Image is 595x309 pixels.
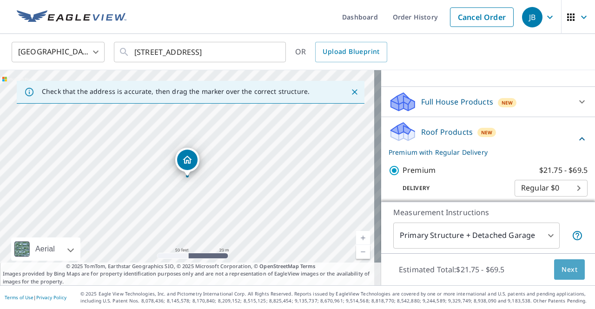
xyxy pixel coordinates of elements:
[36,294,66,301] a: Privacy Policy
[539,164,588,176] p: $21.75 - $69.5
[554,259,585,280] button: Next
[393,223,560,249] div: Primary Structure + Detached Garage
[5,294,33,301] a: Terms of Use
[295,42,387,62] div: OR
[17,10,126,24] img: EV Logo
[389,121,588,157] div: Roof ProductsNewPremium with Regular Delivery
[403,164,436,176] p: Premium
[481,129,493,136] span: New
[5,295,66,300] p: |
[522,7,542,27] div: JB
[259,263,298,270] a: OpenStreetMap
[389,91,588,113] div: Full House ProductsNew
[315,42,387,62] a: Upload Blueprint
[42,87,310,96] p: Check that the address is accurate, then drag the marker over the correct structure.
[33,237,58,261] div: Aerial
[300,263,316,270] a: Terms
[572,230,583,241] span: Your report will include the primary structure and a detached garage if one exists.
[80,290,590,304] p: © 2025 Eagle View Technologies, Inc. and Pictometry International Corp. All Rights Reserved. Repo...
[356,231,370,245] a: Current Level 19, Zoom In
[421,96,493,107] p: Full House Products
[356,245,370,259] a: Current Level 19, Zoom Out
[562,264,577,276] span: Next
[389,147,576,157] p: Premium with Regular Delivery
[12,39,105,65] div: [GEOGRAPHIC_DATA]
[393,207,583,218] p: Measurement Instructions
[134,39,267,65] input: Search by address or latitude-longitude
[502,99,513,106] span: New
[66,263,316,270] span: © 2025 TomTom, Earthstar Geographics SIO, © 2025 Microsoft Corporation, ©
[450,7,514,27] a: Cancel Order
[11,237,80,261] div: Aerial
[421,126,473,138] p: Roof Products
[349,86,361,98] button: Close
[175,148,199,177] div: Dropped pin, building 1, Residential property, 5091 Towne Centre Dr Saint Louis, MO 63128
[389,184,515,192] p: Delivery
[515,175,588,201] div: Regular $0
[323,46,379,58] span: Upload Blueprint
[391,259,512,280] p: Estimated Total: $21.75 - $69.5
